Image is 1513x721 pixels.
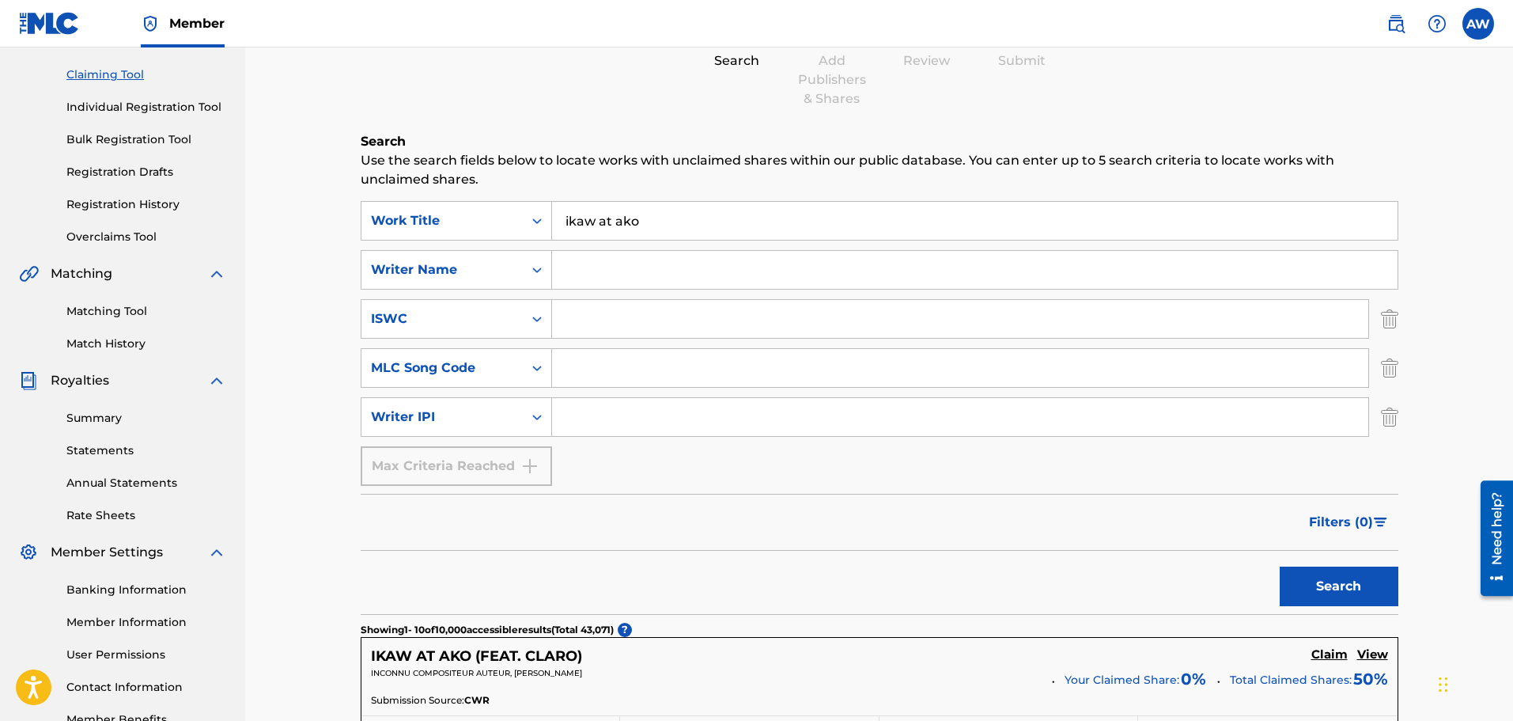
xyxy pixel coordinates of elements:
p: Use the search fields below to locate works with unclaimed shares within our public database. You... [361,151,1398,189]
form: Search Form [361,201,1398,614]
div: Search [698,51,777,70]
div: Review [887,51,966,70]
a: Summary [66,410,226,427]
span: CWR [464,693,490,708]
button: Search [1280,567,1398,606]
span: ? [618,623,632,637]
div: Drag [1439,661,1448,708]
div: Work Title [371,211,513,230]
span: Member [169,14,225,32]
a: Registration Drafts [66,164,226,180]
img: Delete Criterion [1381,348,1398,388]
span: 0 % [1181,667,1206,691]
img: help [1428,14,1447,33]
img: expand [207,543,226,562]
h5: IKAW AT AKO (FEAT. CLARO) [371,647,582,666]
a: Individual Registration Tool [66,99,226,116]
a: Registration History [66,196,226,213]
div: Submit [982,51,1061,70]
img: Delete Criterion [1381,397,1398,437]
a: Bulk Registration Tool [66,131,226,148]
div: MLC Song Code [371,359,513,378]
img: expand [207,264,226,283]
iframe: Resource Center [1469,474,1513,601]
div: User Menu [1462,8,1494,40]
span: Filters ( 0 ) [1309,513,1373,532]
div: Add Publishers & Shares [792,51,872,108]
p: Showing 1 - 10 of 10,000 accessible results (Total 43,071 ) [361,623,614,637]
img: Member Settings [19,543,38,562]
iframe: Chat Widget [1434,645,1513,721]
div: Writer Name [371,260,513,279]
a: Public Search [1380,8,1412,40]
a: Annual Statements [66,475,226,491]
button: Filters (0) [1299,503,1398,542]
img: Matching [19,264,39,283]
h5: View [1357,647,1388,662]
span: Matching [51,264,112,283]
img: Royalties [19,371,38,390]
img: search [1386,14,1405,33]
a: Claiming Tool [66,66,226,83]
img: MLC Logo [19,12,80,35]
a: Overclaims Tool [66,229,226,245]
a: View [1357,647,1388,665]
a: Contact Information [66,679,226,696]
a: User Permissions [66,647,226,663]
img: filter [1374,518,1387,527]
img: Delete Criterion [1381,299,1398,339]
span: Your Claimed Share: [1065,672,1179,689]
span: 50 % [1353,667,1388,691]
h6: Search [361,132,1398,151]
a: Statements [66,442,226,459]
span: Total Claimed Shares: [1230,673,1352,687]
a: Banking Information [66,582,226,598]
a: Match History [66,336,226,352]
div: ISWC [371,309,513,328]
span: Royalties [51,371,109,390]
a: Matching Tool [66,303,226,320]
img: Top Rightsholder [141,14,160,33]
img: expand [207,371,226,390]
span: Submission Source: [371,693,464,708]
a: Member Information [66,614,226,631]
a: Rate Sheets [66,507,226,524]
div: Help [1421,8,1453,40]
span: INCONNU COMPOSITEUR AUTEUR, [PERSON_NAME] [371,668,582,678]
div: Writer IPI [371,408,513,427]
h5: Claim [1311,647,1348,662]
span: Member Settings [51,543,163,562]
